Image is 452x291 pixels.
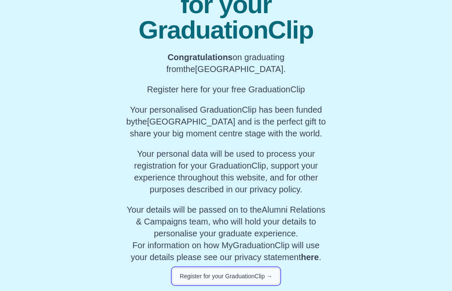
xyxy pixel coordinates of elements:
[123,104,329,139] p: Your personalised GraduationClip has been funded by [GEOGRAPHIC_DATA] and is the perfect gift to ...
[127,205,325,262] span: For information on how MyGraduationClip will use your details please see our privacy statement .
[123,148,329,195] p: Your personal data will be used to process your registration for your GraduationClip, support you...
[123,83,329,95] p: Register here for your free GraduationClip
[167,53,232,62] b: Congratulations
[173,268,280,284] button: Register for your GraduationClip →
[123,51,329,75] p: on graduating from [GEOGRAPHIC_DATA].
[183,64,195,74] span: the
[135,117,147,126] span: the
[127,205,325,238] span: Your details will be passed on to the , who will hold your details to personalise your graduate e...
[301,252,319,262] a: here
